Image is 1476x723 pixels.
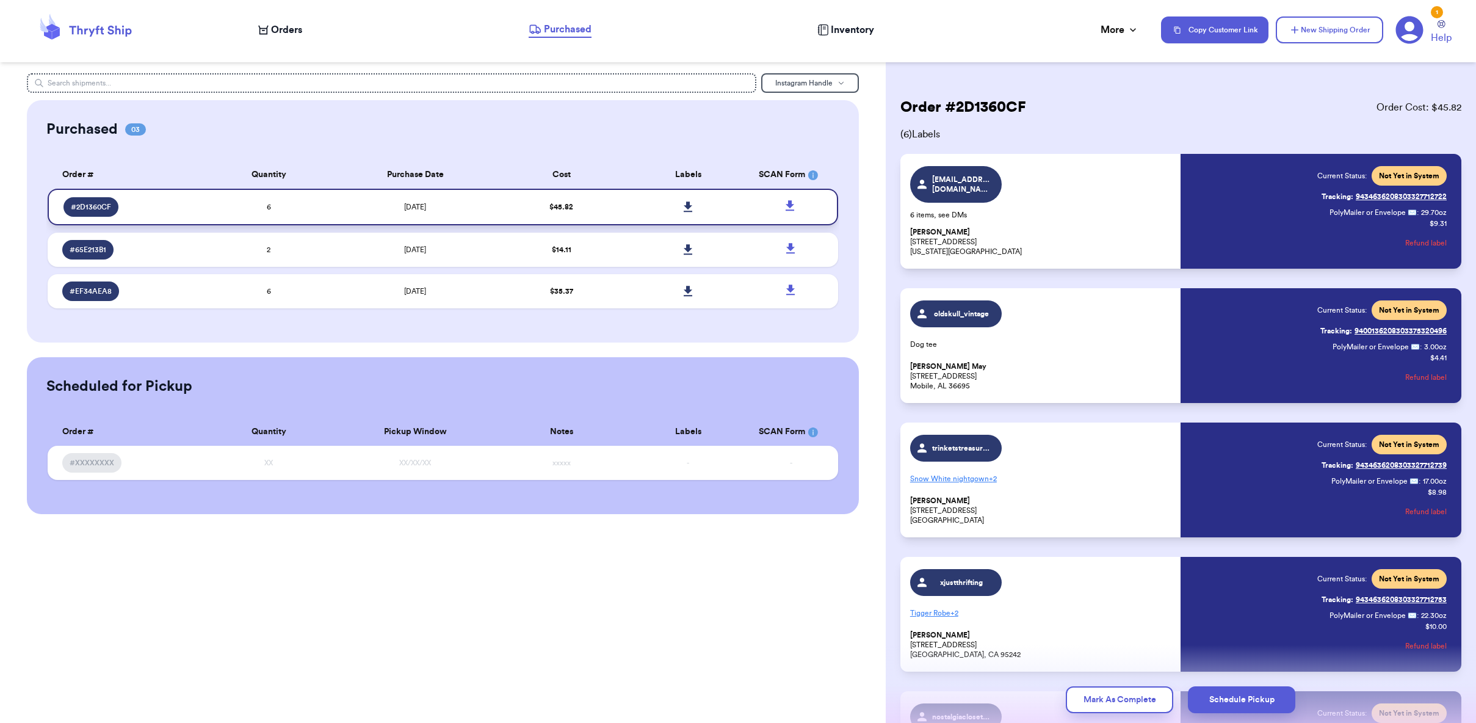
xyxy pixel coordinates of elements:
span: Tracking: [1320,326,1352,336]
p: Dog tee [910,340,1174,349]
span: 17.00 oz [1423,476,1447,486]
p: $ 9.31 [1430,219,1447,228]
p: $ 8.98 [1428,487,1447,497]
span: [DATE] [404,246,426,253]
th: Labels [624,418,751,446]
span: : [1419,476,1420,486]
div: SCAN Form [759,426,824,438]
span: Current Status: [1317,440,1367,449]
span: Not Yet in System [1379,305,1439,315]
span: ( 6 ) Labels [900,127,1461,142]
span: Order Cost: $ 45.82 [1377,100,1461,115]
a: Tracking:9434636208303327712739 [1322,456,1447,475]
span: Help [1431,31,1452,45]
span: # EF34AEA8 [70,286,112,296]
div: 1 [1431,6,1443,18]
th: Quantity [206,161,332,189]
p: [STREET_ADDRESS] Mobile, AL 36695 [910,361,1174,391]
button: Refund label [1405,498,1447,525]
button: Copy Customer Link [1161,16,1268,43]
span: $ 14.11 [552,246,571,253]
span: Tracking: [1322,460,1353,470]
span: XX [264,459,273,467]
a: Tracking:9400136208303375320496 [1320,321,1447,341]
span: oldskull_vintage [932,309,990,319]
a: Tracking:9434636208303327712722 [1322,187,1447,206]
a: 1 [1395,16,1424,44]
span: 22.30 oz [1421,611,1447,620]
span: [DATE] [404,203,426,211]
button: Refund label [1405,230,1447,256]
button: New Shipping Order [1276,16,1383,43]
button: Refund label [1405,364,1447,391]
p: Snow White nightgown [910,469,1174,489]
span: #XXXXXXXX [70,458,114,468]
span: $ 45.82 [549,203,573,211]
p: [STREET_ADDRESS] [GEOGRAPHIC_DATA] [910,496,1174,525]
span: trinketstreasuresthrift [932,443,990,453]
span: Not Yet in System [1379,574,1439,584]
th: Pickup Window [332,418,498,446]
th: Quantity [206,418,332,446]
p: [STREET_ADDRESS] [GEOGRAPHIC_DATA], CA 95242 [910,630,1174,659]
span: 6 [267,288,271,295]
span: Tracking: [1322,595,1353,605]
th: Notes [498,418,624,446]
span: Tracking: [1322,192,1353,202]
span: Purchased [544,22,591,37]
p: $ 10.00 [1425,622,1447,631]
span: : [1420,342,1422,352]
span: 2 [267,246,270,253]
span: 29.70 oz [1421,208,1447,217]
span: [PERSON_NAME] [910,631,970,640]
p: 6 items, see DMs [910,210,1174,220]
span: # 65E213B1 [70,245,106,255]
span: Not Yet in System [1379,440,1439,449]
th: Order # [48,161,206,189]
span: Instagram Handle [775,79,833,87]
span: 3.00 oz [1424,342,1447,352]
button: Mark As Complete [1066,686,1173,713]
p: $ 4.41 [1430,353,1447,363]
span: PolyMailer or Envelope ✉️ [1329,209,1417,216]
h2: Purchased [46,120,118,139]
span: Inventory [831,23,874,37]
span: [PERSON_NAME] [910,496,970,506]
span: 6 [267,203,271,211]
span: Current Status: [1317,574,1367,584]
button: Instagram Handle [761,73,859,93]
span: - [790,459,792,467]
span: : [1417,208,1419,217]
span: - [687,459,689,467]
div: SCAN Form [759,169,824,181]
a: Orders [258,23,302,37]
span: xxxxx [552,459,571,467]
span: PolyMailer or Envelope ✉️ [1331,478,1419,485]
span: [PERSON_NAME] May [910,362,986,371]
a: Help [1431,20,1452,45]
p: Tigger Robe [910,603,1174,623]
span: 03 [125,123,146,136]
span: [PERSON_NAME] [910,228,970,237]
div: More [1101,23,1139,37]
span: + 2 [950,609,958,617]
th: Labels [624,161,751,189]
span: [EMAIL_ADDRESS][DOMAIN_NAME] [932,175,990,194]
span: : [1417,611,1419,620]
span: Not Yet in System [1379,171,1439,181]
button: Refund label [1405,633,1447,659]
h2: Order # 2D1360CF [900,98,1026,117]
th: Purchase Date [332,161,498,189]
h2: Scheduled for Pickup [46,377,192,396]
span: $ 35.37 [550,288,573,295]
span: XX/XX/XX [399,459,431,467]
span: PolyMailer or Envelope ✉️ [1329,612,1417,619]
span: Current Status: [1317,171,1367,181]
span: Current Status: [1317,305,1367,315]
span: [DATE] [404,288,426,295]
a: Purchased [529,22,591,38]
span: Orders [271,23,302,37]
span: # 2D1360CF [71,202,111,212]
input: Search shipments... [27,73,757,93]
th: Order # [48,418,206,446]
